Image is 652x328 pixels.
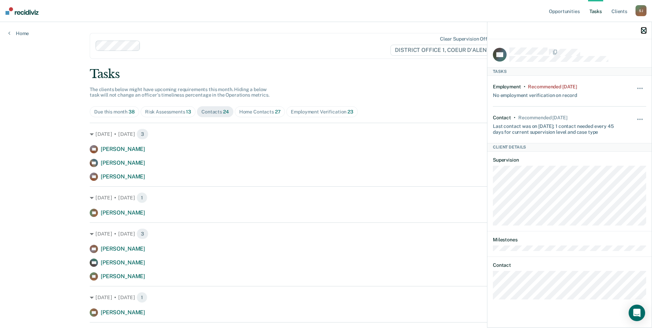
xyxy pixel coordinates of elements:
span: 13 [186,109,191,114]
div: • [514,115,516,121]
span: [PERSON_NAME] [101,146,145,152]
a: Home [8,30,29,36]
span: 38 [129,109,135,114]
dt: Milestones [493,237,646,243]
div: No employment verification on record [493,90,577,98]
span: 3 [136,228,148,239]
div: [DATE] • [DATE] [90,292,562,303]
div: Contact [493,115,511,121]
span: [PERSON_NAME] [101,173,145,180]
span: The clients below might have upcoming requirements this month. Hiding a below task will not chang... [90,87,269,98]
div: Contacts [201,109,229,115]
img: Recidiviz [5,7,38,15]
span: [PERSON_NAME] [101,259,145,266]
div: [DATE] • [DATE] [90,129,562,140]
div: Tasks [487,67,652,76]
div: Employment [493,84,521,90]
div: Recommended in 17 days [518,115,567,121]
div: Client Details [487,143,652,151]
div: Tasks [90,67,562,81]
div: Last contact was on [DATE]; 1 contact needed every 45 days for current supervision level and case... [493,121,621,135]
span: 1 [136,292,147,303]
div: Clear supervision officers [440,36,498,42]
div: Open Intercom Messenger [629,305,645,321]
div: Recommended 8 months ago [528,84,577,90]
div: [DATE] • [DATE] [90,192,562,203]
span: [PERSON_NAME] [101,160,145,166]
span: 27 [275,109,281,114]
div: [DATE] • [DATE] [90,228,562,239]
div: • [524,84,526,90]
dt: Supervision [493,157,646,163]
span: [PERSON_NAME] [101,209,145,216]
span: 3 [136,129,148,140]
span: [PERSON_NAME] [101,245,145,252]
div: S J [636,5,647,16]
span: DISTRICT OFFICE 1, COEUR D'ALENE [390,45,500,56]
div: Employment Verification [291,109,353,115]
span: 23 [347,109,353,114]
div: Home Contacts [239,109,281,115]
span: [PERSON_NAME] [101,309,145,316]
span: 1 [136,192,147,203]
dt: Contact [493,262,646,268]
span: 24 [223,109,229,114]
span: [PERSON_NAME] [101,273,145,280]
div: Risk Assessments [145,109,191,115]
div: Due this month [94,109,135,115]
